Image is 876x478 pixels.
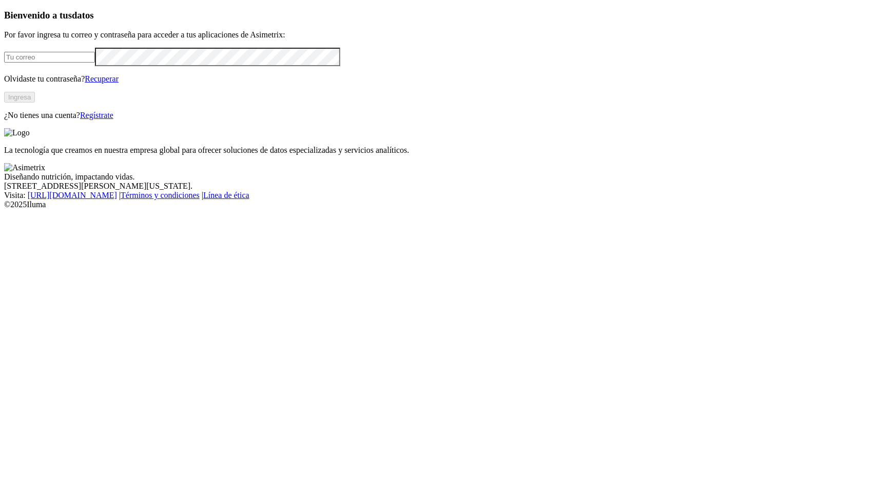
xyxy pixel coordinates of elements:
p: Olvidaste tu contraseña? [4,74,872,84]
h3: Bienvenido a tus [4,10,872,21]
p: Por favor ingresa tu correo y contraseña para acceder a tus aplicaciones de Asimetrix: [4,30,872,39]
p: La tecnología que creamos en nuestra empresa global para ofrecer soluciones de datos especializad... [4,146,872,155]
input: Tu correo [4,52,95,63]
img: Asimetrix [4,163,45,172]
div: Visita : | | [4,191,872,200]
a: Línea de ética [203,191,249,200]
div: [STREET_ADDRESS][PERSON_NAME][US_STATE]. [4,182,872,191]
a: Regístrate [80,111,113,120]
div: © 2025 Iluma [4,200,872,209]
a: Recuperar [85,74,119,83]
a: Términos y condiciones [121,191,200,200]
div: Diseñando nutrición, impactando vidas. [4,172,872,182]
p: ¿No tienes una cuenta? [4,111,872,120]
a: [URL][DOMAIN_NAME] [28,191,117,200]
button: Ingresa [4,92,35,103]
span: datos [72,10,94,21]
img: Logo [4,128,30,137]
